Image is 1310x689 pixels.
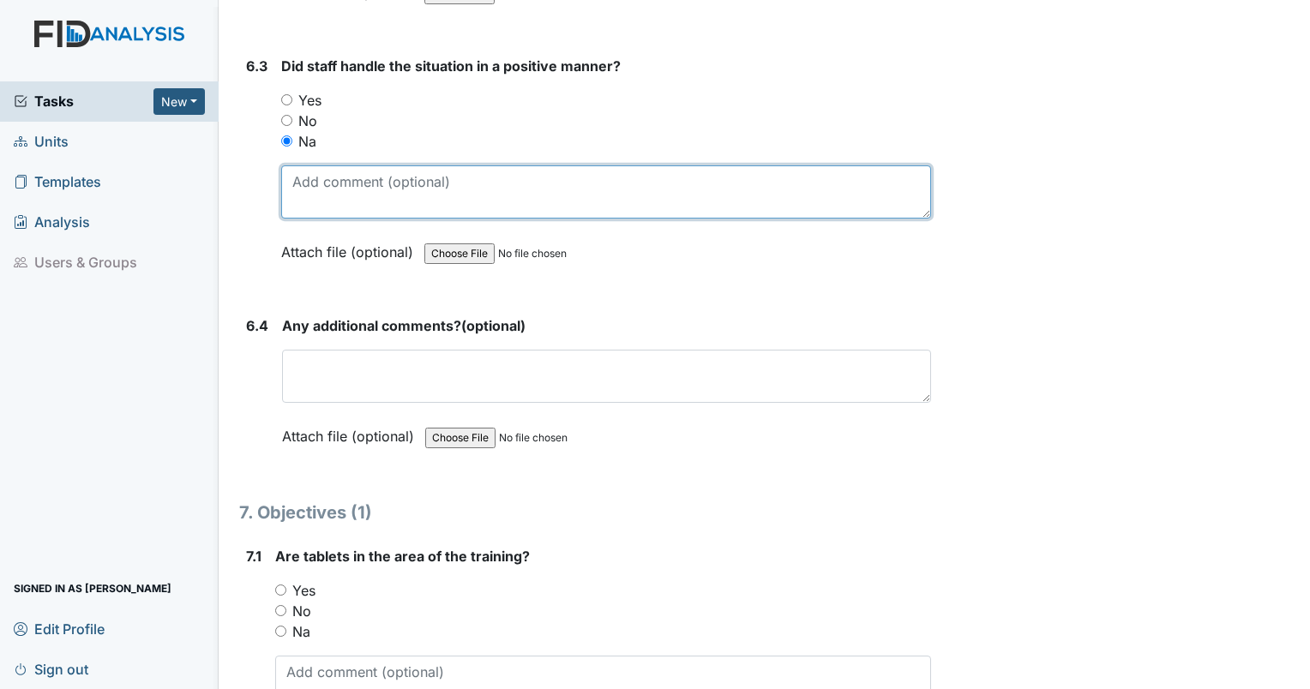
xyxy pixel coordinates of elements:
label: Attach file (optional) [282,416,421,446]
strong: (optional) [282,315,931,336]
label: 6.3 [246,56,267,76]
span: Units [14,129,69,155]
label: No [298,111,317,131]
span: Are tablets in the area of the training? [275,548,530,565]
button: New [153,88,205,115]
span: Sign out [14,656,88,682]
label: Na [292,621,310,642]
label: Na [298,131,316,152]
h1: 7. Objectives (1) [239,500,931,525]
input: Yes [281,94,292,105]
span: Signed in as [PERSON_NAME] [14,575,171,602]
span: Did staff handle the situation in a positive manner? [281,57,621,75]
label: 7.1 [246,546,261,566]
span: Analysis [14,209,90,236]
label: Yes [292,580,315,601]
label: 6.4 [246,315,268,336]
label: Attach file (optional) [281,232,420,262]
span: Templates [14,169,101,195]
input: No [281,115,292,126]
a: Tasks [14,91,153,111]
label: No [292,601,311,621]
span: Any additional comments? [282,317,461,334]
label: Yes [298,90,321,111]
input: Na [275,626,286,637]
input: No [275,605,286,616]
span: Edit Profile [14,615,105,642]
input: Na [281,135,292,147]
input: Yes [275,584,286,596]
